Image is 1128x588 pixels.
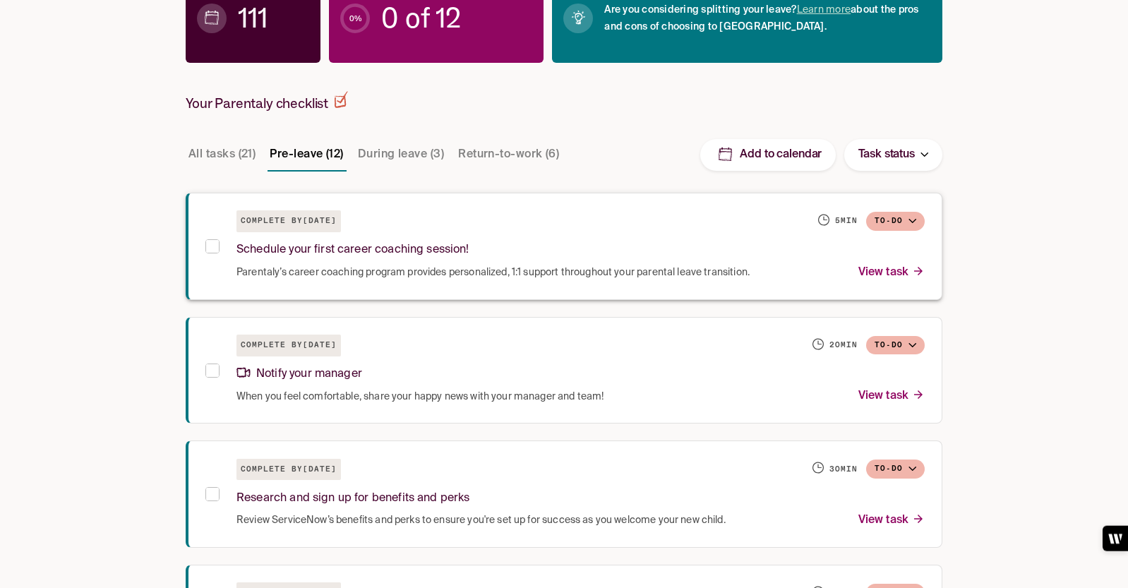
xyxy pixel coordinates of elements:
p: View task [858,387,925,406]
h6: 5 min [835,215,858,227]
h2: Your Parentaly checklist [186,91,348,112]
div: Task stage tabs [186,138,565,172]
button: To-do [866,212,925,231]
h6: 20 min [829,340,858,351]
p: Research and sign up for benefits and perks [236,489,469,508]
h6: Complete by [DATE] [236,335,341,356]
button: Return-to-work (6) [455,138,562,172]
button: All tasks (21) [186,138,258,172]
button: Add to calendar [700,139,836,171]
button: Pre-leave (12) [267,138,346,172]
p: View task [858,511,925,530]
h6: Complete by [DATE] [236,210,341,232]
button: To-do [866,460,925,479]
h6: 30 min [829,464,858,475]
h6: Complete by [DATE] [236,459,341,481]
a: Learn more [797,5,851,15]
span: 0 of 12 [381,11,461,25]
p: Schedule your first career coaching session! [236,241,469,260]
span: When you feel comfortable, share your happy news with your manager and team! [236,390,604,404]
button: During leave (3) [355,138,447,172]
p: Task status [858,145,915,164]
button: To-do [866,336,925,355]
span: Parentaly’s career coaching program provides personalized, 1:1 support throughout your parental l... [236,265,750,280]
span: Are you considering splitting your leave? about the pros and cons of choosing to [GEOGRAPHIC_DATA]. [604,1,931,35]
span: Review ServiceNow’s benefits and perks to ensure you're set up for success as you welcome your ne... [236,513,726,527]
p: View task [858,263,925,282]
span: 111 [238,11,268,25]
button: Task status [844,139,942,171]
p: Notify your manager [236,365,362,384]
p: Add to calendar [740,148,822,162]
